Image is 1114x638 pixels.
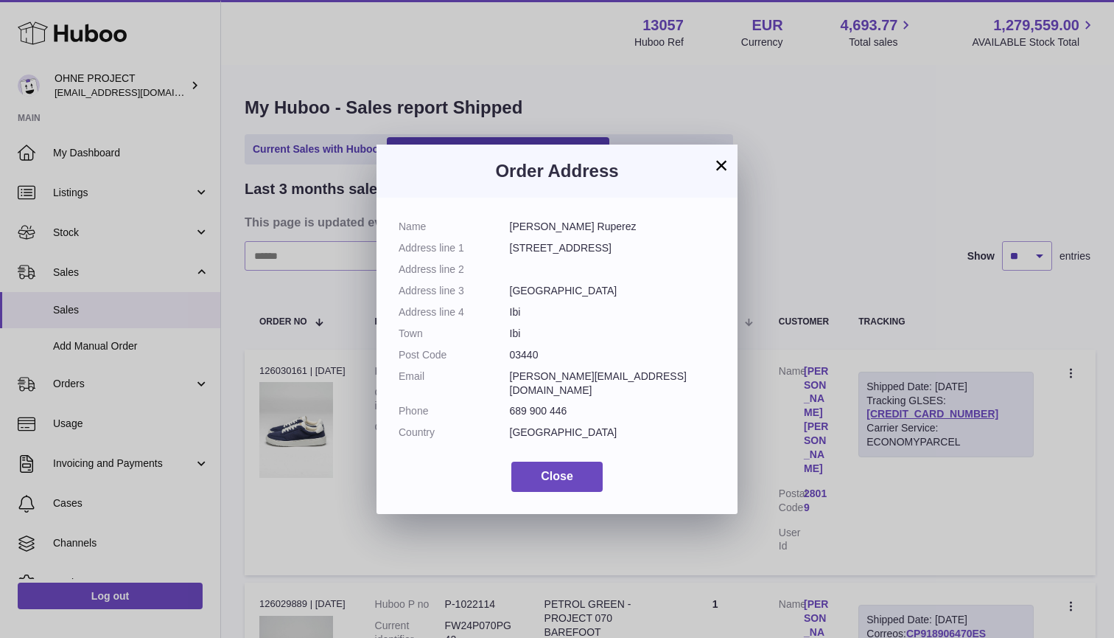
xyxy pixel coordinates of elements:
button: × [712,156,730,174]
dd: [STREET_ADDRESS] [510,241,716,255]
dd: [PERSON_NAME][EMAIL_ADDRESS][DOMAIN_NAME] [510,370,716,398]
h3: Order Address [399,159,715,183]
dd: Ibi [510,327,716,341]
dt: Country [399,426,510,440]
dd: [GEOGRAPHIC_DATA] [510,426,716,440]
dt: Name [399,220,510,234]
dd: 689 900 446 [510,404,716,418]
dt: Address line 3 [399,284,510,298]
dt: Email [399,370,510,398]
button: Close [511,462,603,492]
dt: Address line 4 [399,305,510,319]
span: Close [541,470,573,482]
dd: [PERSON_NAME] Ruperez [510,220,716,234]
dt: Town [399,327,510,341]
dt: Address line 2 [399,263,510,277]
dd: [GEOGRAPHIC_DATA] [510,284,716,298]
dt: Phone [399,404,510,418]
dd: 03440 [510,348,716,362]
dt: Address line 1 [399,241,510,255]
dd: Ibi [510,305,716,319]
dt: Post Code [399,348,510,362]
